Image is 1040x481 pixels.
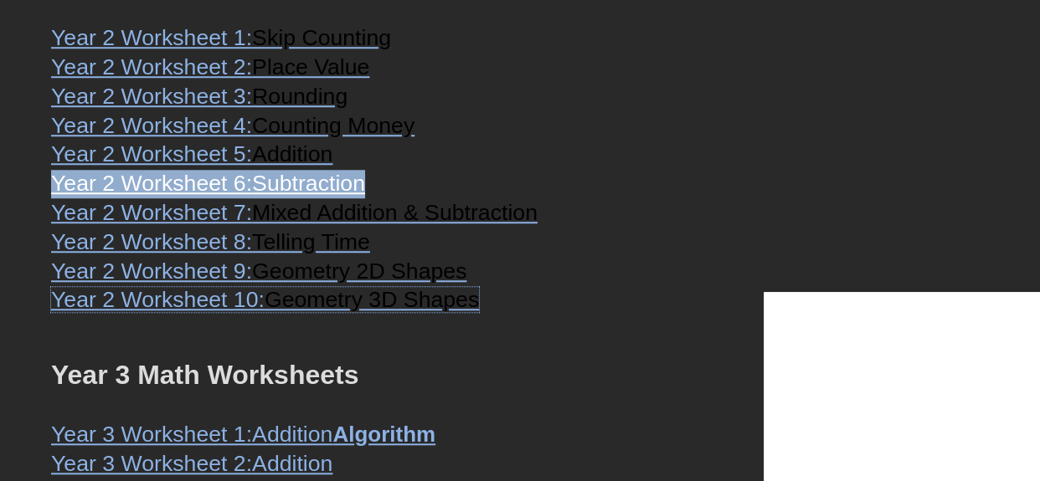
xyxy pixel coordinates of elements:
span: Year 2 Worksheet 9: [51,258,252,284]
a: Year 2 Worksheet 7:Mixed Addition & Subtraction [51,200,538,225]
a: Year 3 Worksheet 2:Addition [51,449,332,478]
span: Year 2 Worksheet 7: [51,200,252,225]
span: Year 2 Worksheet 6: [51,171,252,196]
a: Year 2 Worksheet 8:Telling Time [51,229,370,254]
a: Year 2 Worksheet 9:Geometry 2D Shapes [51,258,466,284]
span: Year 3 Worksheet 1: [51,422,252,447]
span: Telling Time [252,229,370,254]
h2: Year 3 Math Worksheets [51,358,989,393]
span: Counting Money [252,113,414,138]
a: Year 3 Worksheet 1:AdditionAlgorithm [51,422,435,447]
span: Addition [252,141,332,166]
iframe: Chat Widget [764,292,1040,481]
span: Year 2 Worksheet 3: [51,84,252,109]
span: Geometry 3D Shapes [265,287,479,312]
span: Geometry 2D Shapes [252,258,466,284]
span: Year 2 Worksheet 5: [51,141,252,166]
span: Addition [252,422,332,447]
span: Year 2 Worksheet 2: [51,54,252,79]
span: Addition [252,451,332,476]
a: Year 2 Worksheet 2:Place Value [51,54,369,79]
span: Rounding [252,84,348,109]
a: Year 2 Worksheet 3:Rounding [51,84,348,109]
a: Year 2 Worksheet 5:Addition [51,141,332,166]
span: Year 3 Worksheet 2: [51,451,252,476]
span: Mixed Addition & Subtraction [252,200,538,225]
a: Year 2 Worksheet 10:Geometry 3D Shapes [51,287,479,312]
span: Year 2 Worksheet 4: [51,113,252,138]
span: Year 2 Worksheet 10: [51,287,265,312]
span: Place Value [252,54,369,79]
span: Year 2 Worksheet 8: [51,229,252,254]
a: Year 2 Worksheet 6:Subtraction [51,171,365,196]
span: Subtraction [252,171,365,196]
a: Year 2 Worksheet 1:Skip Counting [51,25,391,50]
span: Skip Counting [252,25,391,50]
span: Year 2 Worksheet 1: [51,25,252,50]
a: Year 2 Worksheet 4:Counting Money [51,113,414,138]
